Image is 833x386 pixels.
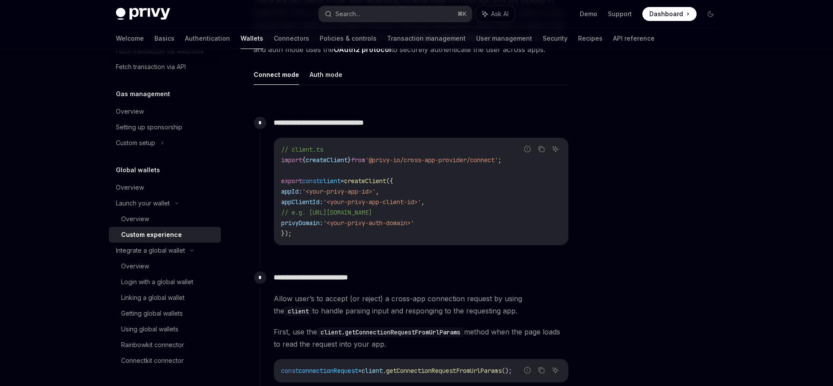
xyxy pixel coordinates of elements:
a: Custom experience [109,227,221,243]
span: First, use the method when the page loads to read the request into your app. [274,326,568,350]
span: client [362,367,383,375]
span: ⌘ K [457,10,467,17]
div: Fetch transaction via API [116,62,186,72]
button: Report incorrect code [522,143,533,155]
span: privyDomain: [281,219,323,227]
a: Overview [109,211,221,227]
button: Ask AI [550,365,561,376]
a: Fetch transaction via API [109,59,221,75]
div: Overview [121,261,149,271]
a: Wallets [240,28,263,49]
a: Getting global wallets [109,306,221,321]
button: Report incorrect code [522,365,533,376]
span: . [383,367,386,375]
button: Copy the contents from the code block [536,143,547,155]
div: Linking a global wallet [121,292,185,303]
a: Basics [154,28,174,49]
button: Copy the contents from the code block [536,365,547,376]
span: createClient [344,177,386,185]
span: appId: [281,188,302,195]
span: ; [498,156,502,164]
a: Welcome [116,28,144,49]
span: ({ [386,177,393,185]
a: Connectkit connector [109,353,221,369]
a: Recipes [578,28,603,49]
span: Ask AI [491,10,509,18]
div: Setting up sponsorship [116,122,182,132]
button: Toggle dark mode [704,7,718,21]
div: Overview [116,106,144,117]
span: // e.g. [URL][DOMAIN_NAME] [281,209,372,216]
div: Launch your wallet [116,198,170,209]
a: API reference [613,28,655,49]
button: Auth mode [310,64,342,85]
button: Ask AI [550,143,561,155]
div: Using global wallets [121,324,178,334]
span: '<your-privy-auth-domain>' [323,219,414,227]
span: createClient [306,156,348,164]
a: Security [543,28,568,49]
a: Connectors [274,28,309,49]
span: const [281,367,299,375]
code: client [284,306,312,316]
span: (); [502,367,512,375]
a: Dashboard [642,7,697,21]
span: = [358,367,362,375]
a: Transaction management [387,28,466,49]
div: Getting global wallets [121,308,183,319]
span: , [376,188,379,195]
span: const [302,177,320,185]
a: OAuth2 protocol [334,45,391,54]
span: '<your-privy-app-id>' [302,188,376,195]
div: Overview [121,214,149,224]
a: Setting up sponsorship [109,119,221,135]
span: Dashboard [649,10,683,18]
div: Overview [116,182,144,193]
a: Overview [109,180,221,195]
div: Connectkit connector [121,355,184,366]
a: User management [476,28,532,49]
span: appClientId: [281,198,323,206]
span: import [281,156,302,164]
span: }); [281,230,292,237]
button: Search...⌘K [319,6,472,22]
a: Login with a global wallet [109,274,221,290]
a: Policies & controls [320,28,376,49]
button: Ask AI [476,6,515,22]
a: Linking a global wallet [109,290,221,306]
span: from [351,156,365,164]
h5: Gas management [116,89,170,99]
div: Custom setup [116,138,155,148]
div: Rainbowkit connector [121,340,184,350]
button: Connect mode [254,64,299,85]
a: Demo [580,10,597,18]
div: Search... [335,9,360,19]
span: '@privy-io/cross-app-provider/connect' [365,156,498,164]
span: '<your-privy-app-client-id>' [323,198,421,206]
span: , [421,198,425,206]
a: Rainbowkit connector [109,337,221,353]
code: client.getConnectionRequestFromUrlParams [317,327,464,337]
span: export [281,177,302,185]
span: = [341,177,344,185]
div: Integrate a global wallet [116,245,185,256]
span: getConnectionRequestFromUrlParams [386,367,502,375]
span: connectionRequest [299,367,358,375]
a: Authentication [185,28,230,49]
a: Overview [109,258,221,274]
span: { [302,156,306,164]
div: Custom experience [121,230,182,240]
img: dark logo [116,8,170,20]
span: Allow user’s to accept (or reject) a cross-app connection request by using the to handle parsing ... [274,292,568,317]
div: Login with a global wallet [121,277,193,287]
h5: Global wallets [116,165,160,175]
span: } [348,156,351,164]
a: Support [608,10,632,18]
a: Overview [109,104,221,119]
span: // client.ts [281,146,323,153]
span: client [320,177,341,185]
a: Using global wallets [109,321,221,337]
